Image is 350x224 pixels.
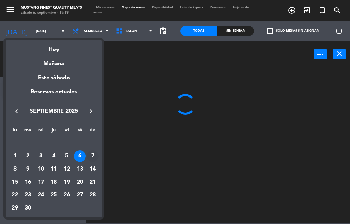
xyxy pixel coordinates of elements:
td: 15 de septiembre de 2025 [8,176,21,189]
th: jueves [47,126,60,137]
div: 9 [22,163,34,175]
td: 18 de septiembre de 2025 [47,176,60,189]
th: domingo [86,126,100,137]
td: 27 de septiembre de 2025 [73,189,86,202]
div: 29 [9,202,21,214]
div: Este sábado [6,68,102,88]
div: 24 [35,190,47,201]
td: 22 de septiembre de 2025 [8,189,21,202]
div: 5 [61,150,73,162]
i: keyboard_arrow_left [12,107,21,115]
div: 10 [35,163,47,175]
div: 4 [48,150,60,162]
td: 11 de septiembre de 2025 [47,163,60,176]
td: 16 de septiembre de 2025 [21,176,34,189]
div: 20 [74,176,86,188]
td: 10 de septiembre de 2025 [34,163,48,176]
td: 24 de septiembre de 2025 [34,189,48,202]
div: 12 [61,163,73,175]
td: 26 de septiembre de 2025 [60,189,73,202]
div: 1 [9,150,21,162]
td: 7 de septiembre de 2025 [86,150,100,163]
th: viernes [60,126,73,137]
td: 12 de septiembre de 2025 [60,163,73,176]
div: Hoy [6,40,102,54]
div: 28 [87,190,99,201]
div: 19 [61,176,73,188]
td: 3 de septiembre de 2025 [34,150,48,163]
td: 21 de septiembre de 2025 [86,176,100,189]
td: 29 de septiembre de 2025 [8,202,21,215]
td: 9 de septiembre de 2025 [21,163,34,176]
div: 25 [48,190,60,201]
div: 8 [9,163,21,175]
div: 15 [9,176,21,188]
td: 25 de septiembre de 2025 [47,189,60,202]
div: 23 [22,190,34,201]
i: keyboard_arrow_right [87,107,95,115]
th: lunes [8,126,21,137]
button: keyboard_arrow_right [85,107,97,116]
div: Reservas actuales [6,88,102,102]
div: 27 [74,190,86,201]
th: martes [21,126,34,137]
div: Mañana [6,54,102,68]
td: 2 de septiembre de 2025 [21,150,34,163]
button: keyboard_arrow_left [10,107,23,116]
div: 18 [48,176,60,188]
td: SEP. [8,137,99,150]
th: sábado [73,126,86,137]
div: 7 [87,150,99,162]
td: 30 de septiembre de 2025 [21,202,34,215]
div: 26 [61,190,73,201]
div: 16 [22,176,34,188]
td: 20 de septiembre de 2025 [73,176,86,189]
div: 2 [22,150,34,162]
span: septiembre 2025 [23,107,85,116]
div: 13 [74,163,86,175]
td: 23 de septiembre de 2025 [21,189,34,202]
td: 14 de septiembre de 2025 [86,163,100,176]
div: 21 [87,176,99,188]
td: 8 de septiembre de 2025 [8,163,21,176]
td: 6 de septiembre de 2025 [73,150,86,163]
td: 5 de septiembre de 2025 [60,150,73,163]
td: 19 de septiembre de 2025 [60,176,73,189]
div: 3 [35,150,47,162]
div: 30 [22,202,34,214]
div: 22 [9,190,21,201]
td: 17 de septiembre de 2025 [34,176,48,189]
td: 28 de septiembre de 2025 [86,189,100,202]
div: 14 [87,163,99,175]
td: 1 de septiembre de 2025 [8,150,21,163]
th: miércoles [34,126,48,137]
div: 11 [48,163,60,175]
div: 6 [74,150,86,162]
div: 17 [35,176,47,188]
td: 4 de septiembre de 2025 [47,150,60,163]
td: 13 de septiembre de 2025 [73,163,86,176]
